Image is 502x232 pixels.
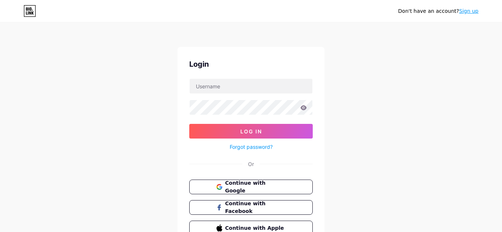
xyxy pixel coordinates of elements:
[225,200,286,215] span: Continue with Facebook
[225,179,286,195] span: Continue with Google
[248,160,254,168] div: Or
[225,224,286,232] span: Continue with Apple
[230,143,273,151] a: Forgot password?
[189,124,313,139] button: Log In
[189,59,313,70] div: Login
[398,7,478,15] div: Don't have an account?
[189,200,313,215] button: Continue with Facebook
[190,79,312,93] input: Username
[189,180,313,194] button: Continue with Google
[240,128,262,135] span: Log In
[459,8,478,14] a: Sign up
